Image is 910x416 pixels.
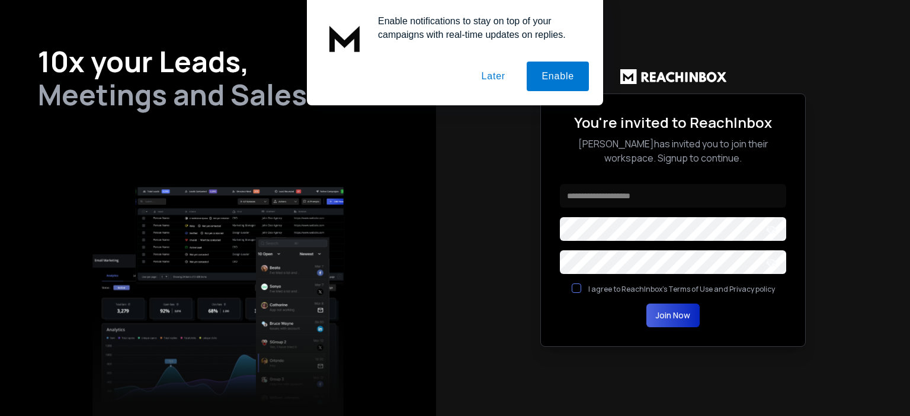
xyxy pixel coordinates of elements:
[466,62,520,91] button: Later
[38,80,398,109] h2: Meetings and Sales
[560,113,786,132] h2: You're invited to ReachInbox
[588,284,775,294] label: I agree to ReachInbox's Terms of Use and Privacy policy
[321,14,369,62] img: notification icon
[646,304,700,327] button: Join Now
[560,137,786,165] p: [PERSON_NAME] has invited you to join their workspace. Signup to continue.
[527,62,589,91] button: Enable
[369,14,589,41] div: Enable notifications to stay on top of your campaigns with real-time updates on replies.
